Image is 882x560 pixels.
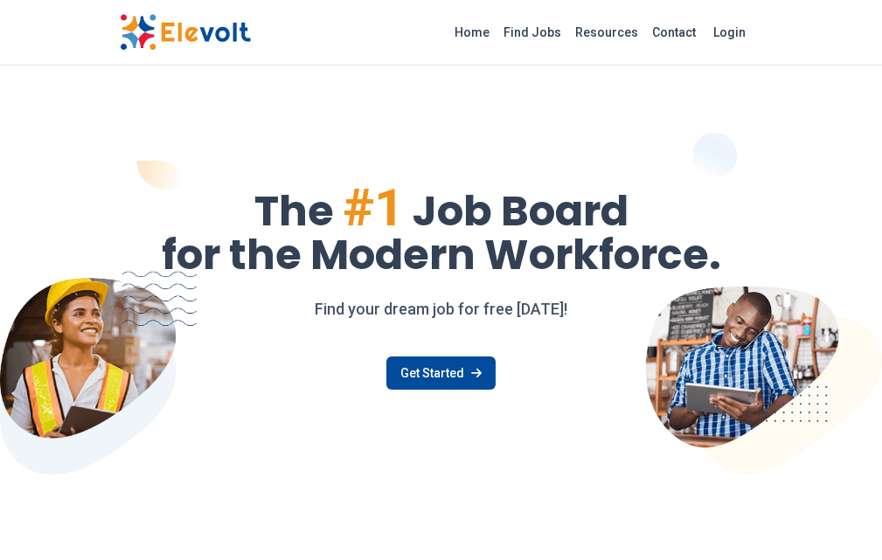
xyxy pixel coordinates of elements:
[120,297,763,321] p: Find your dream job for free [DATE]!
[386,356,496,390] a: Get Started
[497,18,568,46] a: Find Jobs
[120,182,763,276] h1: The Job Board for the Modern Workforce.
[645,18,703,46] a: Contact
[568,18,645,46] a: Resources
[448,18,497,46] a: Home
[703,15,756,50] a: Login
[120,14,251,51] img: Elevolt
[343,176,404,239] span: #1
